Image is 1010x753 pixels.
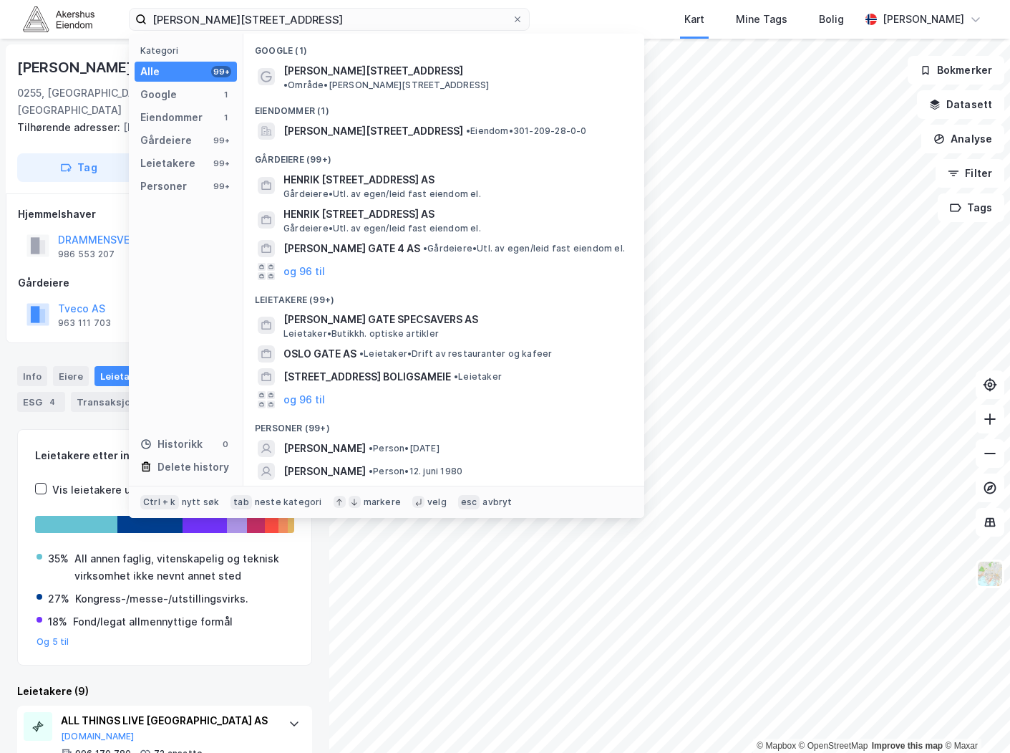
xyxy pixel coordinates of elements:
button: Tags [938,193,1004,222]
div: 99+ [211,135,231,146]
a: OpenStreetMap [799,741,868,751]
div: ALL THINGS LIVE [GEOGRAPHIC_DATA] AS [61,712,274,729]
div: Leietakere (9) [17,683,312,700]
span: Område • [PERSON_NAME][STREET_ADDRESS] [283,80,489,91]
div: velg [427,497,447,508]
div: Kontrollprogram for chat [938,684,1010,753]
div: Info [17,366,47,386]
button: [DOMAIN_NAME] [61,731,135,742]
div: Personer [140,178,187,195]
span: [PERSON_NAME] [283,463,366,480]
img: Z [976,560,1004,587]
button: Analyse [921,125,1004,153]
span: • [423,243,427,254]
button: og 96 til [283,263,325,280]
span: • [369,466,373,476]
div: 1 [220,112,231,123]
div: Leietakere [94,366,174,386]
span: OSLO GATE AS [283,345,356,363]
span: Leietaker • Drift av restauranter og kafeer [359,348,552,360]
span: [PERSON_NAME][STREET_ADDRESS] [283,123,463,140]
div: ESG [17,392,65,412]
span: Gårdeiere • Utl. av egen/leid fast eiendom el. [423,243,625,254]
div: 0255, [GEOGRAPHIC_DATA], [GEOGRAPHIC_DATA] [17,85,200,119]
div: 0 [220,438,231,450]
div: 27% [48,590,69,608]
div: Gårdeiere (99+) [243,143,644,168]
div: 986 553 207 [58,249,115,260]
div: 4 [45,395,59,409]
div: Gårdeiere [140,132,192,149]
div: [PERSON_NAME] [883,11,964,28]
div: 18% [48,613,67,630]
div: avbryt [482,497,512,508]
a: Mapbox [757,741,796,751]
button: Filter [936,159,1004,188]
span: • [283,80,288,90]
div: 99+ [211,181,231,192]
div: Alle [140,63,160,80]
span: [PERSON_NAME] GATE SPECSAVERS AS [283,311,627,328]
span: [PERSON_NAME][STREET_ADDRESS] [283,62,463,80]
div: Hjemmelshaver [18,206,311,223]
div: Gårdeiere [18,274,311,292]
input: Søk på adresse, matrikkel, gårdeiere, leietakere eller personer [147,9,512,30]
span: Person • [DATE] [369,443,440,454]
div: Fond/legat allmennyttige formål [73,613,233,630]
span: Leietaker [454,371,502,383]
button: Tag [17,153,140,182]
span: • [359,348,364,359]
div: Mine Tags [736,11,787,28]
div: Delete history [157,459,229,476]
div: Ctrl + k [140,495,179,509]
div: Kongress-/messe-/utstillingsvirks. [75,590,248,608]
div: esc [458,495,480,509]
div: Google (1) [243,34,644,59]
span: HENRIK [STREET_ADDRESS] AS [283,171,627,188]
span: • [466,125,470,136]
span: HENRIK [STREET_ADDRESS] AS [283,206,627,223]
div: 99+ [211,158,231,169]
span: Tilhørende adresser: [17,121,123,133]
div: Kart [684,11,704,28]
span: [STREET_ADDRESS] BOLIGSAMEIE [283,368,451,385]
span: • [369,443,373,454]
span: Eiendom • 301-209-28-0-0 [466,125,587,137]
div: 963 111 703 [58,317,111,329]
div: 1 [220,89,231,100]
div: [PERSON_NAME] Gate 20 [17,56,193,79]
span: Gårdeiere • Utl. av egen/leid fast eiendom el. [283,188,481,200]
div: Google [140,86,177,103]
div: Eiendommer (1) [243,94,644,120]
div: [PERSON_NAME] Gate 18 [17,119,301,136]
div: 99+ [211,66,231,77]
button: Og 5 til [37,636,69,648]
div: Historikk [140,436,203,453]
button: og 96 til [283,391,325,408]
div: tab [230,495,252,509]
div: Leietakere etter industri [35,447,294,464]
span: [PERSON_NAME] GATE 4 AS [283,240,420,257]
div: All annen faglig, vitenskapelig og teknisk virksomhet ikke nevnt annet sted [74,550,293,585]
span: Person • 12. juni 1980 [369,466,462,477]
img: akershus-eiendom-logo.9091f326c980b4bce74ccdd9f866810c.svg [23,6,94,32]
div: markere [364,497,401,508]
div: nytt søk [182,497,220,508]
iframe: Chat Widget [938,684,1010,753]
button: Datasett [917,90,1004,119]
div: Leietakere (99+) [243,283,644,309]
div: Vis leietakere uten ansatte [52,481,188,499]
div: Kategori [140,45,237,56]
span: [PERSON_NAME] [283,440,366,457]
span: Leietaker • Butikkh. optiske artikler [283,328,439,340]
span: • [454,371,458,382]
div: Bolig [819,11,844,28]
div: Leietakere [140,155,195,172]
a: Improve this map [872,741,943,751]
div: Eiere [53,366,89,386]
div: Personer (99+) [243,411,644,437]
div: Transaksjoner [71,392,169,412]
div: neste kategori [255,497,322,508]
div: Eiendommer [140,109,203,126]
span: Gårdeiere • Utl. av egen/leid fast eiendom el. [283,223,481,234]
